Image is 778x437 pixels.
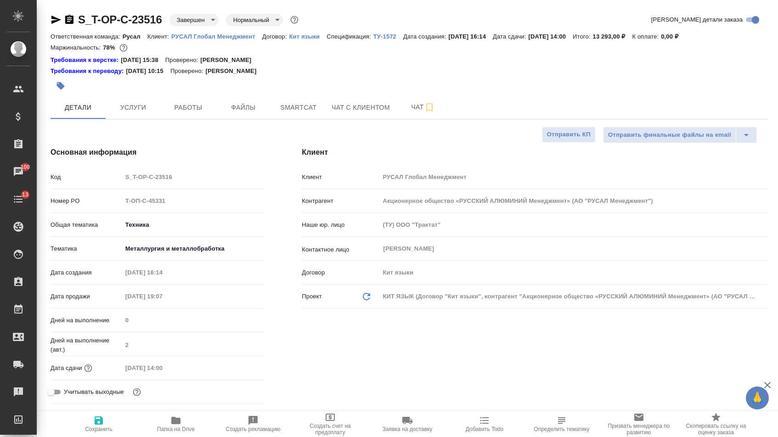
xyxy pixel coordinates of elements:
[542,127,596,143] button: Отправить КП
[121,56,165,65] p: [DATE] 15:38
[369,411,446,437] button: Заявка на доставку
[64,387,124,397] span: Учитывать выходные
[302,220,379,230] p: Наше юр. лицо
[292,411,369,437] button: Создать счет на предоплату
[51,268,122,277] p: Дата создания
[157,426,195,432] span: Папка на Drive
[122,361,203,375] input: Пустое поле
[446,411,523,437] button: Добавить Todo
[593,33,632,40] p: 13 293,00 ₽
[661,33,685,40] p: 0,00 ₽
[60,411,137,437] button: Сохранить
[169,14,219,26] div: Завершен
[123,33,147,40] p: Русал
[82,362,94,374] button: Если добавить услуги и заполнить их объемом, то дата рассчитается автоматически
[262,33,289,40] p: Договор:
[118,42,130,54] button: 2400.66 RUB;
[214,411,292,437] button: Создать рекламацию
[51,316,122,325] p: Дней на выполнение
[302,196,379,206] p: Контрагент
[276,102,321,113] span: Smartcat
[17,190,34,199] span: 13
[51,56,121,65] a: Требования к верстке:
[493,33,528,40] p: Дата сдачи:
[683,423,749,436] span: Скопировать ссылку на оценку заказа
[51,244,122,253] p: Тематика
[746,387,769,409] button: 🙏
[466,426,503,432] span: Добавить Todo
[51,67,126,76] a: Требования к переводу:
[137,411,214,437] button: Папка на Drive
[226,14,283,26] div: Завершен
[78,13,162,26] a: S_T-OP-C-23516
[302,292,322,301] p: Проект
[51,67,126,76] div: Нажми, чтобы открыть папку с инструкцией
[171,32,262,40] a: РУСАЛ Глобал Менеджмент
[379,266,768,279] input: Пустое поле
[51,76,71,96] button: Добавить тэг
[147,33,171,40] p: Клиент:
[51,220,122,230] p: Общая тематика
[200,56,258,65] p: [PERSON_NAME]
[51,196,122,206] p: Номер PO
[289,33,327,40] p: Кит языки
[632,33,661,40] p: К оплате:
[327,33,373,40] p: Спецификация:
[131,386,143,398] button: Выбери, если сб и вс нужно считать рабочими днями для выполнения заказа.
[383,426,432,432] span: Заявка на доставку
[51,173,122,182] p: Код
[221,102,265,113] span: Файлы
[111,102,155,113] span: Услуги
[332,102,390,113] span: Чат с клиентом
[51,14,62,25] button: Скопировать ссылку для ЯМессенджера
[547,129,591,140] span: Отправить КП
[122,170,265,184] input: Пустое поле
[302,173,379,182] p: Клиент
[750,388,765,408] span: 🙏
[677,411,755,437] button: Скопировать ссылку на оценку заказа
[51,336,122,354] p: Дней на выполнение (авт.)
[103,44,117,51] p: 78%
[122,290,203,303] input: Пустое поле
[302,268,379,277] p: Договор
[15,162,36,172] span: 100
[85,426,113,432] span: Сохранить
[51,56,121,65] div: Нажми, чтобы открыть папку с инструкцией
[122,217,265,233] div: Техника
[170,67,206,76] p: Проверено:
[51,147,265,158] h4: Основная информация
[64,14,75,25] button: Скопировать ссылку
[651,15,743,24] span: [PERSON_NAME] детали заказа
[289,32,327,40] a: Кит языки
[373,32,403,40] a: ТУ-1572
[600,411,677,437] button: Призвать менеджера по развитию
[51,44,103,51] p: Маржинальность:
[608,130,731,140] span: Отправить финальные файлы на email
[56,102,100,113] span: Детали
[51,364,82,373] p: Дата сдачи
[603,127,757,143] div: split button
[403,33,448,40] p: Дата создания:
[2,160,34,183] a: 100
[165,56,201,65] p: Проверено:
[126,67,170,76] p: [DATE] 10:15
[226,426,281,432] span: Создать рекламацию
[302,245,379,254] p: Контактное лицо
[528,33,573,40] p: [DATE] 14:00
[534,426,589,432] span: Определить тематику
[302,147,768,158] h4: Клиент
[379,194,768,207] input: Пустое поле
[379,289,768,304] div: КИТ ЯЗЫК (Договор "Кит языки", контрагент "Акционерное общество «РУССКИЙ АЛЮМИНИЙ Менеджмент» (АО...
[205,67,263,76] p: [PERSON_NAME]
[2,188,34,211] a: 13
[379,170,768,184] input: Пустое поле
[122,266,203,279] input: Пустое поле
[379,218,768,231] input: Пустое поле
[573,33,592,40] p: Итого:
[174,16,208,24] button: Завершен
[122,194,265,207] input: Пустое поле
[448,33,493,40] p: [DATE] 16:14
[424,102,435,113] svg: Подписаться
[297,423,363,436] span: Создать счет на предоплату
[373,33,403,40] p: ТУ-1572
